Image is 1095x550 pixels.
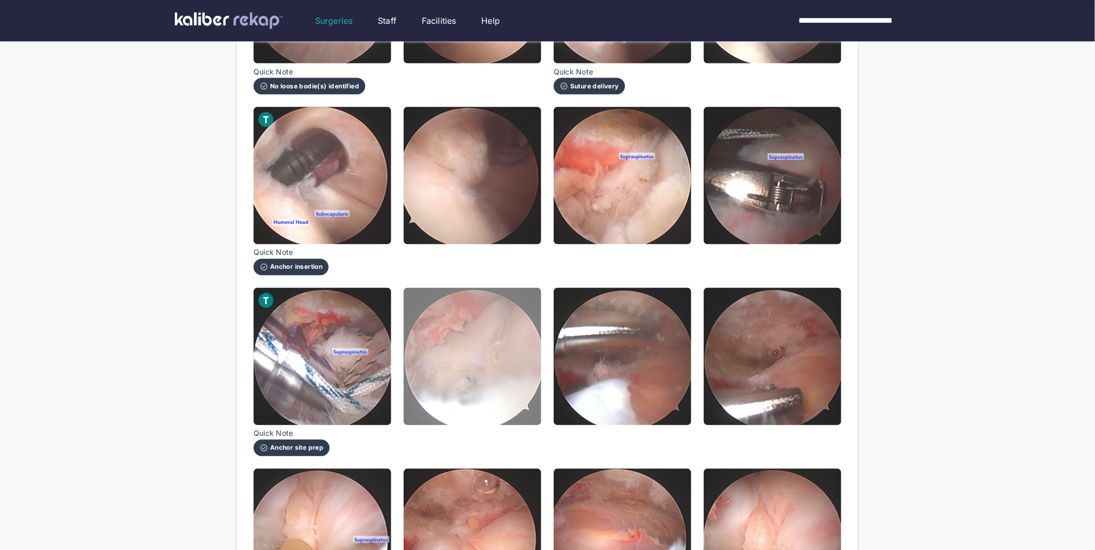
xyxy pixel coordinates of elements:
[704,288,841,425] img: ch1_image_020.jpg
[260,82,359,90] div: No loose bodie(s) identified
[560,82,619,90] div: Suture delivery
[260,263,322,271] div: Anchor insertion
[260,444,323,452] div: Anchor site prep
[482,14,500,27] a: Help
[260,444,268,452] img: check-circle-outline-white.611b8afe.svg
[254,249,329,257] span: Quick Note
[404,288,541,425] img: ch1_image_018.jpg
[422,14,456,27] a: Facilities
[175,12,283,29] img: kaliber labs logo
[554,68,625,76] span: Quick Note
[260,82,268,90] img: check-circle-outline-white.611b8afe.svg
[258,111,274,128] img: treatment-icon.9f8bb349.svg
[554,288,691,425] img: ch1_image_019.jpg
[378,14,396,27] a: Staff
[254,288,391,425] img: ch1_image_017.jpg
[560,82,568,90] img: check-circle-outline-white.611b8afe.svg
[404,107,541,245] img: ch1_image_014.jpg
[315,14,352,27] a: Surgeries
[254,107,391,245] img: ch1_image_013.jpg
[260,263,268,271] img: check-circle-outline-white.611b8afe.svg
[254,430,330,438] span: Quick Note
[258,292,274,309] img: treatment-icon.9f8bb349.svg
[704,107,841,245] img: ch1_image_016.jpg
[254,68,365,76] span: Quick Note
[554,107,691,245] img: ch1_image_015.jpg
